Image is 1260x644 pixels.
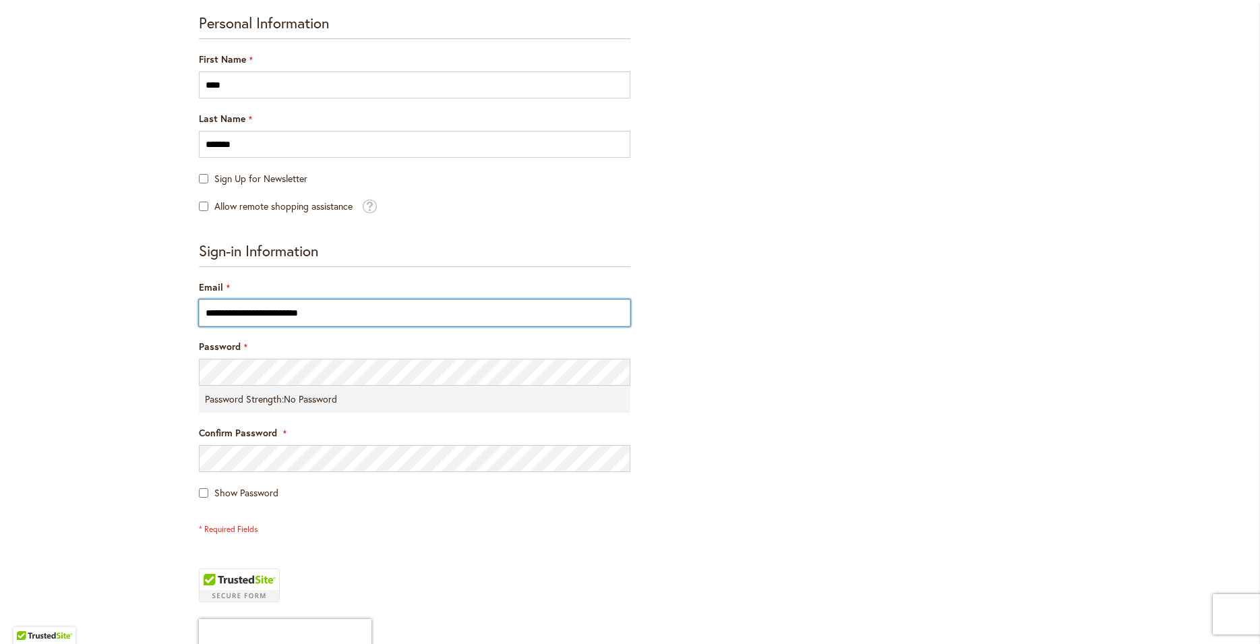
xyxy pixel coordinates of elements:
span: Personal Information [199,13,329,32]
span: First Name [199,53,246,65]
span: Sign Up for Newsletter [214,172,307,185]
span: Sign-in Information [199,241,318,260]
span: No Password [284,392,337,405]
span: Last Name [199,112,245,125]
span: Email [199,281,223,293]
span: Confirm Password [199,426,277,439]
div: Password Strength: [199,386,630,413]
div: TrustedSite Certified [199,568,280,602]
span: Allow remote shopping assistance [214,200,353,212]
iframe: Launch Accessibility Center [10,596,48,634]
span: Show Password [214,486,278,499]
span: Password [199,340,241,353]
